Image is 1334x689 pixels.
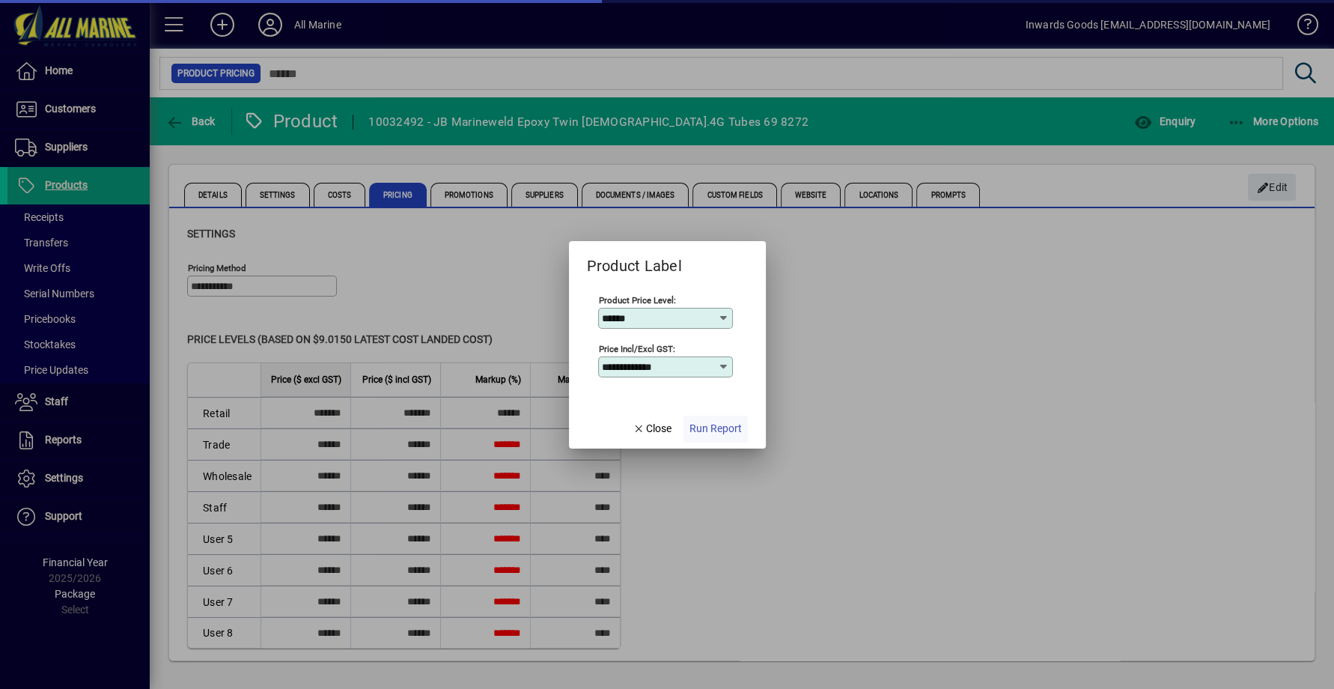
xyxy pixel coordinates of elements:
h2: Product Label [569,241,700,278]
button: Run Report [683,416,748,443]
span: Close [633,421,671,437]
button: Close [627,416,677,443]
span: Run Report [689,421,742,437]
mat-label: Price Incl/Excl GST: [599,343,675,353]
mat-label: Product Price Level: [599,294,676,305]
